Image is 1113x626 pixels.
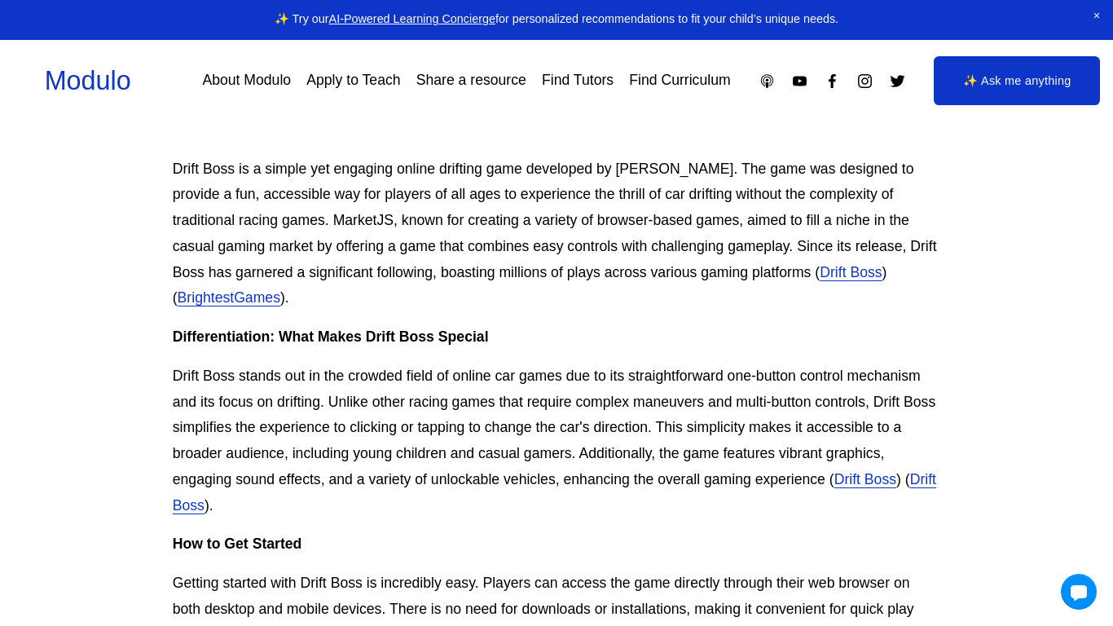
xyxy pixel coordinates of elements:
[202,67,291,95] a: About Modulo
[173,364,941,519] p: Drift Boss stands out in the crowded field of online car games due to its straightforward one-but...
[45,66,131,95] a: Modulo
[306,67,400,95] a: Apply to Teach
[173,156,941,312] p: Drift Boss is a simple yet engaging online drifting game developed by [PERSON_NAME]. The game was...
[178,289,280,306] a: BrightestGames
[820,264,882,280] a: Drift Boss
[856,73,873,90] a: Instagram
[759,73,776,90] a: Apple Podcasts
[934,56,1100,105] a: ✨ Ask me anything
[791,73,808,90] a: YouTube
[542,67,614,95] a: Find Tutors
[824,73,841,90] a: Facebook
[834,471,896,487] a: Drift Boss
[173,328,489,345] strong: Differentiation: What Makes Drift Boss Special
[629,67,730,95] a: Find Curriculum
[329,12,495,25] a: AI-Powered Learning Concierge
[173,536,302,552] strong: How to Get Started
[416,67,526,95] a: Share a resource
[173,471,936,514] a: Drift Boss
[889,73,906,90] a: Twitter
